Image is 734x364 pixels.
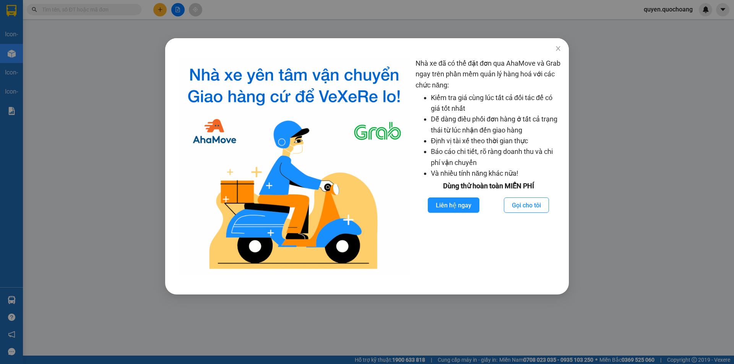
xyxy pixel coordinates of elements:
[416,181,561,191] div: Dùng thử hoàn toàn MIỄN PHÍ
[416,58,561,275] div: Nhà xe đã có thể đặt đơn qua AhaMove và Grab ngay trên phần mềm quản lý hàng hoá với các chức năng:
[431,136,561,146] li: Định vị tài xế theo thời gian thực
[179,58,409,275] img: logo
[431,92,561,114] li: Kiểm tra giá cùng lúc tất cả đối tác để có giá tốt nhất
[504,197,549,213] button: Gọi cho tôi
[436,201,471,210] span: Liên hệ ngay
[431,146,561,168] li: Báo cáo chi tiết, rõ ràng doanh thu và chi phí vận chuyển
[555,45,561,52] span: close
[431,168,561,179] li: Và nhiều tính năng khác nữa!
[547,38,569,60] button: Close
[428,197,479,213] button: Liên hệ ngay
[512,201,541,210] span: Gọi cho tôi
[431,114,561,136] li: Dễ dàng điều phối đơn hàng ở tất cả trạng thái từ lúc nhận đến giao hàng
